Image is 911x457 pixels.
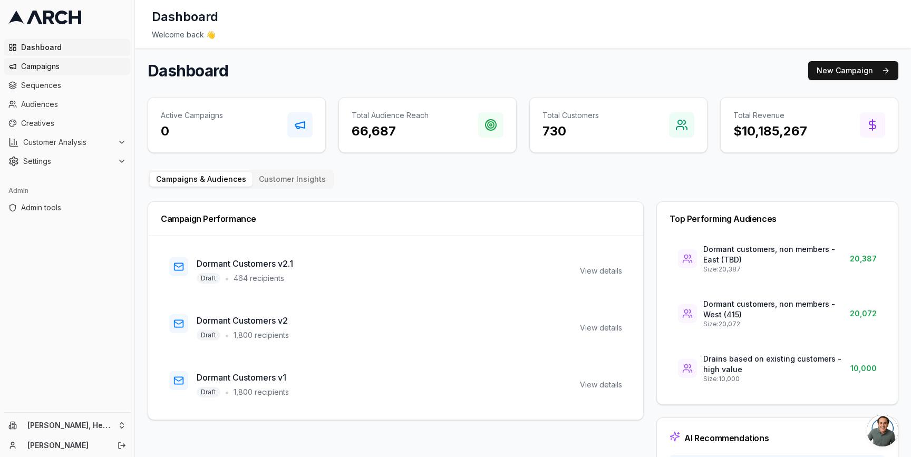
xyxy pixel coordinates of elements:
span: 1,800 recipients [234,330,289,341]
p: Size: 20,387 [703,265,850,274]
a: [PERSON_NAME] [27,440,106,451]
span: 464 recipients [234,273,284,284]
a: Open chat [867,415,898,446]
span: Draft [197,330,220,341]
h1: Dashboard [148,61,228,80]
h3: Dormant Customers v2.1 [197,257,293,270]
h3: $10,185,267 [733,123,807,140]
span: Sequences [21,80,126,91]
button: Campaigns & Audiences [150,172,253,187]
button: Customer Insights [253,172,332,187]
button: New Campaign [808,61,898,80]
span: Dashboard [21,42,126,53]
a: Creatives [4,115,130,132]
span: 1,800 recipients [234,387,289,397]
span: • [225,386,229,398]
span: 10,000 [850,363,877,374]
button: Customer Analysis [4,134,130,151]
span: Draft [197,273,220,284]
a: Audiences [4,96,130,113]
div: Welcome back 👋 [152,30,894,40]
a: Admin tools [4,199,130,216]
h3: 0 [161,123,223,140]
h3: 66,687 [352,123,429,140]
button: Settings [4,153,130,170]
p: Dormant customers, non members - West (415) [703,299,850,320]
p: Dormant customers, non members - East (TBD) [703,244,850,265]
div: Top Performing Audiences [670,215,885,223]
h3: Dormant Customers v1 [197,371,289,384]
span: 20,387 [850,254,877,264]
p: Total Revenue [733,110,807,121]
button: Log out [114,438,129,453]
div: View details [580,323,622,333]
span: Creatives [21,118,126,129]
span: Customer Analysis [23,137,113,148]
span: 20,072 [850,308,877,319]
a: Sequences [4,77,130,94]
div: Admin [4,182,130,199]
h3: 730 [542,123,599,140]
div: View details [580,380,622,390]
p: Active Campaigns [161,110,223,121]
span: • [225,272,229,285]
a: Dashboard [4,39,130,56]
div: View details [580,266,622,276]
p: Total Audience Reach [352,110,429,121]
span: Draft [197,387,220,397]
span: • [225,329,229,342]
p: Drains based on existing customers - high value [703,354,850,375]
span: Admin tools [21,202,126,213]
a: Campaigns [4,58,130,75]
span: Audiences [21,99,126,110]
button: [PERSON_NAME], Heating, Cooling and Drains [4,417,130,434]
span: Settings [23,156,113,167]
p: Total Customers [542,110,599,121]
span: [PERSON_NAME], Heating, Cooling and Drains [27,421,113,430]
h1: Dashboard [152,8,218,25]
p: Size: 20,072 [703,320,850,328]
div: Campaign Performance [161,215,631,223]
span: Campaigns [21,61,126,72]
div: AI Recommendations [684,434,769,442]
h3: Dormant Customers v2 [197,314,289,327]
p: Size: 10,000 [703,375,850,383]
